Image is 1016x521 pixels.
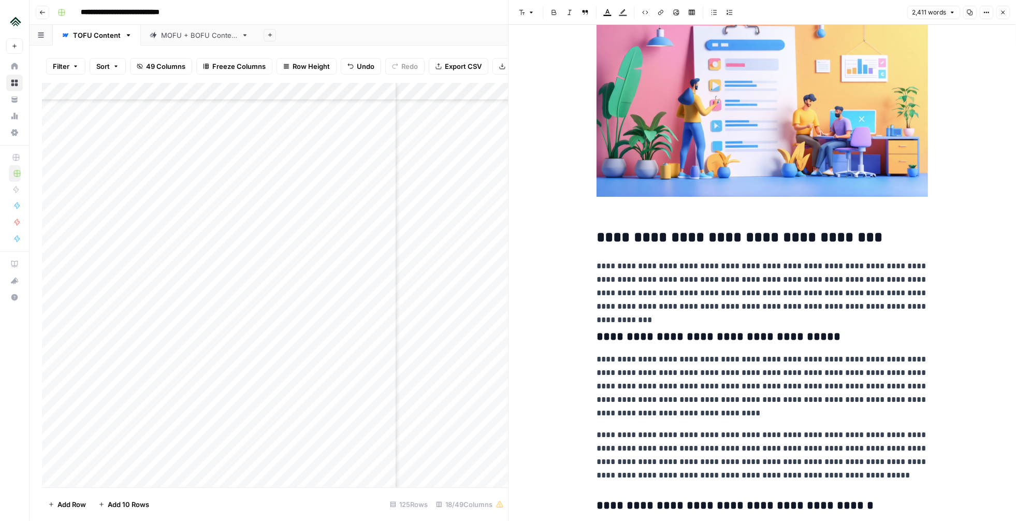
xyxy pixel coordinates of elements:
button: Filter [46,58,85,75]
div: 18/49 Columns [432,496,508,513]
a: Usage [6,108,23,124]
span: 2,411 words [912,8,946,17]
button: 2,411 words [907,6,960,19]
a: Settings [6,124,23,141]
a: AirOps Academy [6,256,23,272]
a: Your Data [6,91,23,108]
button: Help + Support [6,289,23,306]
span: Add 10 Rows [108,499,149,510]
span: Redo [401,61,418,71]
a: MOFU + BOFU Content [141,25,257,46]
span: Add Row [57,499,86,510]
button: What's new? [6,272,23,289]
a: TOFU Content [53,25,141,46]
button: Row Height [277,58,337,75]
button: Add Row [42,496,92,513]
a: Browse [6,75,23,91]
button: Export CSV [429,58,488,75]
a: Home [6,58,23,75]
button: Workspace: Uplisting [6,8,23,34]
div: TOFU Content [73,30,121,40]
div: 125 Rows [386,496,432,513]
span: Export CSV [445,61,482,71]
span: Filter [53,61,69,71]
button: 49 Columns [130,58,192,75]
span: Undo [357,61,374,71]
button: Freeze Columns [196,58,272,75]
span: 49 Columns [146,61,185,71]
button: Undo [341,58,381,75]
span: Sort [96,61,110,71]
div: What's new? [7,273,22,288]
span: Row Height [293,61,330,71]
button: Sort [90,58,126,75]
img: Uplisting Logo [6,12,25,31]
button: Add 10 Rows [92,496,155,513]
button: Redo [385,58,425,75]
div: MOFU + BOFU Content [161,30,237,40]
span: Freeze Columns [212,61,266,71]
